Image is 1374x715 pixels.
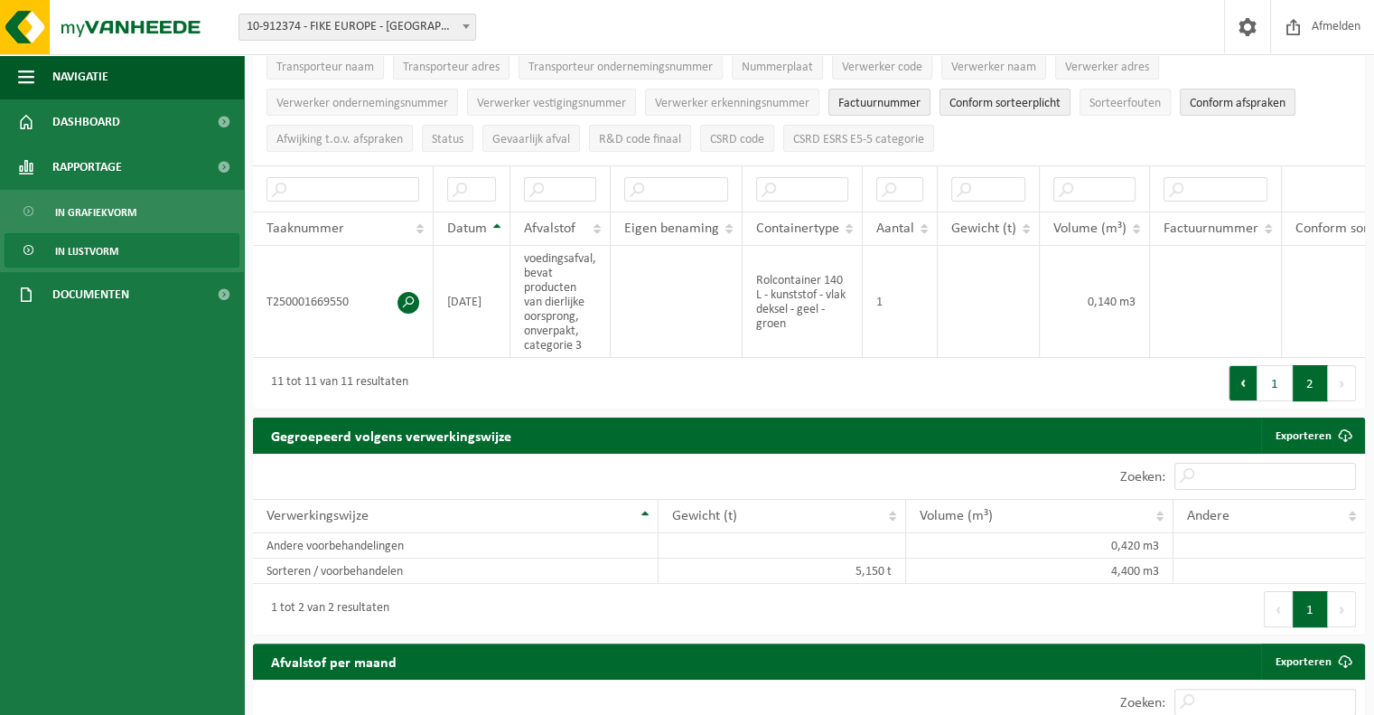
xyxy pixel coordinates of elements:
span: Gevaarlijk afval [492,133,570,146]
button: R&D code finaalR&amp;D code finaal: Activate to sort [589,125,691,152]
td: T250001669550 [253,246,434,358]
td: 0,140 m3 [1040,246,1150,358]
td: Rolcontainer 140 L - kunststof - vlak deksel - geel - groen [743,246,863,358]
span: Transporteur adres [403,61,500,74]
span: Conform afspraken [1190,97,1285,110]
span: Sorteerfouten [1089,97,1161,110]
label: Zoeken: [1120,470,1165,485]
td: [DATE] [434,246,510,358]
button: Previous [1264,591,1293,627]
button: Verwerker ondernemingsnummerVerwerker ondernemingsnummer: Activate to sort [266,89,458,116]
span: Conform sorteerplicht [949,97,1061,110]
button: Transporteur adresTransporteur adres: Activate to sort [393,52,509,80]
span: Gewicht (t) [672,509,737,523]
span: Afvalstof [524,221,575,236]
span: Eigen benaming [624,221,719,236]
button: Verwerker adresVerwerker adres: Activate to sort [1055,52,1159,80]
button: Gevaarlijk afval : Activate to sort [482,125,580,152]
span: In grafiekvorm [55,195,136,230]
a: In grafiekvorm [5,194,239,229]
span: Rapportage [52,145,122,190]
h2: Afvalstof per maand [253,644,415,679]
a: Exporteren [1261,644,1363,680]
span: Transporteur naam [276,61,374,74]
span: 10-912374 - FIKE EUROPE - HERENTALS [239,14,475,40]
span: Dashboard [52,99,120,145]
span: In lijstvorm [55,234,118,268]
td: 1 [863,246,938,358]
span: Nummerplaat [742,61,813,74]
button: StatusStatus: Activate to sort [422,125,473,152]
span: 10-912374 - FIKE EUROPE - HERENTALS [238,14,476,41]
span: Verwerkingswijze [266,509,369,523]
button: Verwerker erkenningsnummerVerwerker erkenningsnummer: Activate to sort [645,89,819,116]
td: 4,400 m3 [906,559,1173,584]
span: Gewicht (t) [951,221,1016,236]
button: Verwerker vestigingsnummerVerwerker vestigingsnummer: Activate to sort [467,89,636,116]
button: Transporteur naamTransporteur naam: Activate to sort [266,52,384,80]
td: voedingsafval, bevat producten van dierlijke oorsprong, onverpakt, categorie 3 [510,246,611,358]
a: Exporteren [1261,418,1363,454]
span: Factuurnummer [838,97,921,110]
button: 1 [1293,591,1328,627]
span: Taaknummer [266,221,344,236]
td: 0,420 m3 [906,533,1173,559]
span: Documenten [52,272,129,317]
span: Aantal [876,221,914,236]
span: Verwerker adres [1065,61,1149,74]
button: FactuurnummerFactuurnummer: Activate to sort [828,89,930,116]
td: Sorteren / voorbehandelen [253,559,659,584]
span: Verwerker vestigingsnummer [477,97,626,110]
span: Containertype [756,221,839,236]
div: 11 tot 11 van 11 resultaten [262,367,408,400]
button: Transporteur ondernemingsnummerTransporteur ondernemingsnummer : Activate to sort [519,52,723,80]
div: 1 tot 2 van 2 resultaten [262,593,389,626]
button: 1 [1257,365,1293,401]
button: Previous [1229,365,1257,401]
span: Transporteur ondernemingsnummer [528,61,713,74]
button: Next [1328,365,1356,401]
span: CSRD code [710,133,764,146]
span: Status [432,133,463,146]
button: Verwerker naamVerwerker naam: Activate to sort [941,52,1046,80]
button: NummerplaatNummerplaat: Activate to sort [732,52,823,80]
button: Next [1328,591,1356,627]
span: Verwerker naam [951,61,1036,74]
button: CSRD ESRS E5-5 categorieCSRD ESRS E5-5 categorie: Activate to sort [783,125,934,152]
button: Verwerker codeVerwerker code: Activate to sort [832,52,932,80]
span: Navigatie [52,54,108,99]
button: Conform sorteerplicht : Activate to sort [939,89,1070,116]
button: 2 [1293,365,1328,401]
span: Verwerker ondernemingsnummer [276,97,448,110]
span: R&D code finaal [599,133,681,146]
span: Andere [1187,509,1229,523]
button: CSRD codeCSRD code: Activate to sort [700,125,774,152]
td: 5,150 t [659,559,906,584]
label: Zoeken: [1120,696,1165,710]
span: Volume (m³) [1053,221,1126,236]
span: Verwerker code [842,61,922,74]
h2: Gegroepeerd volgens verwerkingswijze [253,418,529,453]
span: Afwijking t.o.v. afspraken [276,133,403,146]
a: In lijstvorm [5,233,239,268]
span: Factuurnummer [1164,221,1258,236]
td: Andere voorbehandelingen [253,533,659,559]
button: Afwijking t.o.v. afsprakenAfwijking t.o.v. afspraken: Activate to sort [266,125,413,152]
button: Conform afspraken : Activate to sort [1180,89,1295,116]
span: Datum [447,221,487,236]
span: CSRD ESRS E5-5 categorie [793,133,924,146]
button: SorteerfoutenSorteerfouten: Activate to sort [1080,89,1171,116]
span: Verwerker erkenningsnummer [655,97,809,110]
span: Volume (m³) [920,509,993,523]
